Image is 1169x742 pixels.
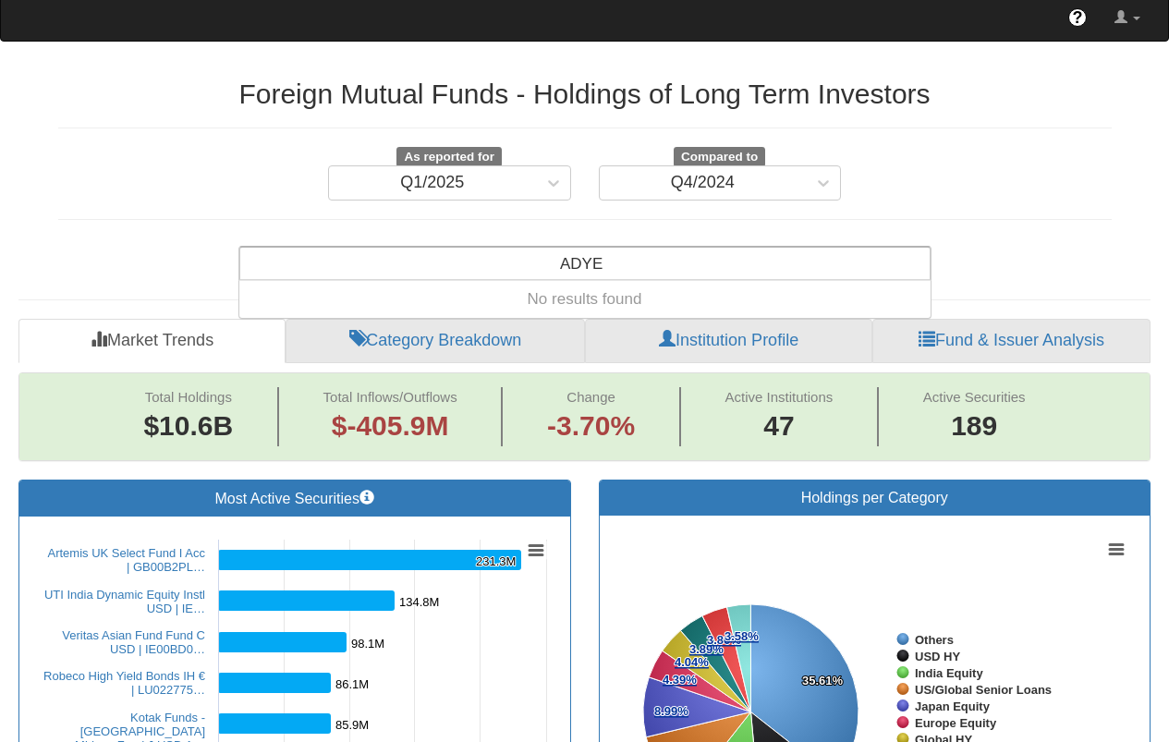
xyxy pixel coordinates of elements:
tspan: US/Global Senior Loans [915,683,1052,697]
a: Artemis UK Select Fund I Acc | GB00B2PL… [47,546,205,574]
tspan: Japan Equity [915,699,991,713]
span: Active Institutions [725,389,834,405]
span: ? [1073,8,1083,27]
span: Active Securities [923,389,1026,405]
span: 189 [923,407,1026,446]
a: Veritas Asian Fund Fund C USD | IE00BD0… [62,628,205,656]
span: 47 [725,407,834,446]
div: No results found [239,281,931,318]
tspan: 4.04% [675,655,709,669]
h2: Foreign Mutual Funds - Holdings of Long Term Investors [58,79,1112,109]
tspan: USD HY [915,650,960,663]
a: Market Trends [18,319,286,363]
a: Fund & Issuer Analysis [872,319,1151,363]
a: Category Breakdown [286,319,585,363]
a: Institution Profile [585,319,872,363]
tspan: 3.86% [707,633,741,647]
a: UTI India Dynamic Equity Instl USD | IE… [44,588,205,615]
span: $-405.9M [332,410,449,441]
div: Q4/2024 [671,174,735,192]
tspan: 3.58% [725,629,759,643]
div: Q1/2025 [400,174,464,192]
span: Total Holdings [145,389,232,405]
tspan: 85.9M [335,718,369,732]
tspan: Europe Equity [915,716,997,730]
tspan: 8.99% [654,704,688,718]
span: $10.6B [143,410,233,441]
span: As reported for [396,147,502,167]
h3: Most Active Securities [33,490,556,507]
a: Robeco High Yield Bonds IH € | LU022775… [43,669,205,697]
span: Change [566,389,615,405]
tspan: 98.1M [351,637,384,651]
span: Compared to [674,147,765,167]
tspan: 86.1M [335,677,369,691]
span: Total Inflows/Outflows [323,389,457,405]
h3: Holdings per Category [614,490,1137,506]
tspan: 231.3M [476,554,516,568]
tspan: 4.39% [663,673,697,687]
tspan: 134.8M [399,595,439,609]
tspan: 3.89% [689,642,724,656]
tspan: Others [915,633,954,647]
tspan: 35.61% [802,674,844,687]
span: -3.70% [547,407,635,446]
tspan: India Equity [915,666,983,680]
